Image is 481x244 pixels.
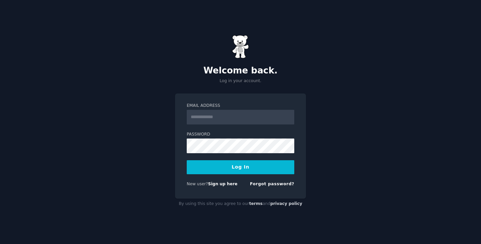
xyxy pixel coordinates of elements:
[187,160,294,174] button: Log In
[250,182,294,186] a: Forgot password?
[187,132,294,138] label: Password
[187,103,294,109] label: Email Address
[249,201,263,206] a: terms
[232,35,249,58] img: Gummy Bear
[270,201,302,206] a: privacy policy
[175,78,306,84] p: Log in your account.
[208,182,237,186] a: Sign up here
[175,199,306,209] div: By using this site you agree to our and
[175,65,306,76] h2: Welcome back.
[187,182,208,186] span: New user?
